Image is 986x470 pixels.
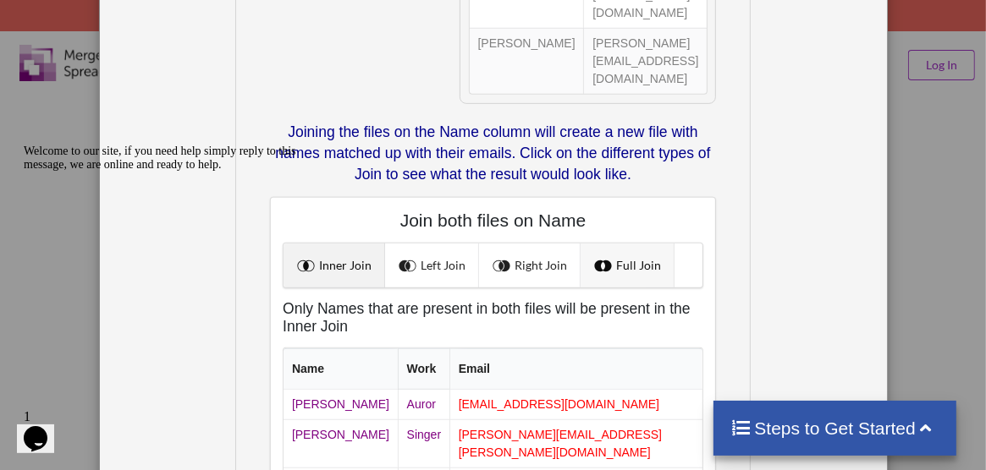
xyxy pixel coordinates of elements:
td: [PERSON_NAME] [470,28,584,94]
span: Welcome to our site, if you need help simply reply to this message, we are online and ready to help. [7,7,279,33]
td: Singer [398,419,449,467]
a: Right Join [479,243,581,287]
p: Joining the files on the Name column will create a new file with names matched up with their emai... [270,122,716,185]
td: [PERSON_NAME] [284,419,398,467]
td: [PERSON_NAME][EMAIL_ADDRESS][PERSON_NAME][DOMAIN_NAME] [449,419,702,467]
td: [PERSON_NAME] [284,390,398,419]
td: Auror [398,390,449,419]
th: Work [398,348,449,390]
iframe: chat widget [17,402,71,453]
h4: Steps to Get Started [730,418,939,439]
a: Inner Join [284,243,385,287]
th: Name [284,348,398,390]
div: Welcome to our site, if you need help simply reply to this message, we are online and ready to help. [7,7,311,34]
a: Full Join [581,243,675,287]
td: [PERSON_NAME][EMAIL_ADDRESS][DOMAIN_NAME] [583,28,707,94]
h5: Only Names that are present in both files will be present in the Inner Join [283,300,703,336]
iframe: chat widget [17,138,322,394]
h4: Join both files on Name [283,210,703,231]
td: [EMAIL_ADDRESS][DOMAIN_NAME] [449,390,702,419]
a: Left Join [385,243,479,287]
th: Email [449,348,702,390]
